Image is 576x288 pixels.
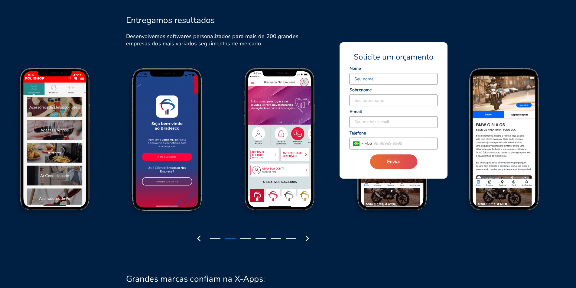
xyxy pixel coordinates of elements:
[350,95,438,106] input: Seu sobrenome
[450,66,562,222] img: BMW Screen 2
[337,66,450,222] img: BMW Screen 1
[126,15,215,25] h2: Entregamos resultados
[225,66,337,222] img: Bradesco Screen 2
[365,140,372,147] span: + 55
[387,158,400,165] span: Enviar
[126,274,265,284] h2: Grandes marcas confiam na X-Apps:
[372,138,438,149] input: 99 99999 9999
[350,73,438,85] input: Seu nome
[370,154,417,169] button: Enviar
[350,116,438,128] input: Seu melhor e-mail
[112,66,225,222] img: Bradesco Screen 1
[126,33,304,47] h6: Desenvolvemos softwares personalizados para mais de 200 grandes empresas dos mais variados seguim...
[354,52,433,62] span: Solicite um orçamento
